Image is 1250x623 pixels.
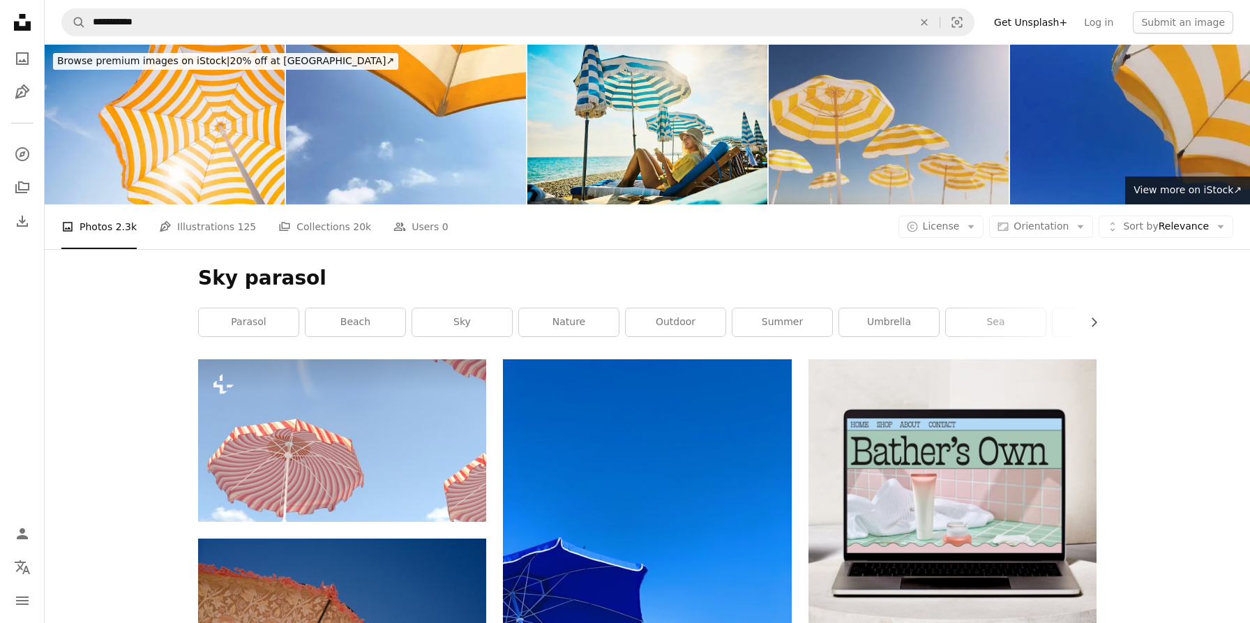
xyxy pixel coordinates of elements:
[1133,11,1233,33] button: Submit an image
[8,587,36,615] button: Menu
[732,308,832,336] a: summer
[57,55,394,66] span: 20% off at [GEOGRAPHIC_DATA] ↗
[8,8,36,39] a: Home — Unsplash
[8,78,36,106] a: Illustrations
[286,45,526,204] img: Yellow umbrellas on the beach
[1076,11,1122,33] a: Log in
[1125,177,1250,204] a: View more on iStock↗
[8,140,36,168] a: Explore
[989,216,1093,238] button: Orientation
[1010,45,1250,204] img: Bottom view of a yellow and white sunbrella on the beach or near a pool
[353,219,371,234] span: 20k
[503,545,791,557] a: two parasols
[57,55,229,66] span: Browse premium images on iStock |
[519,308,619,336] a: nature
[238,219,257,234] span: 125
[198,434,486,446] a: a group of pink and white striped umbrellas
[442,219,449,234] span: 0
[198,266,1097,291] h1: Sky parasol
[62,9,86,36] button: Search Unsplash
[898,216,984,238] button: License
[8,553,36,581] button: Language
[8,207,36,235] a: Download History
[199,308,299,336] a: parasol
[909,9,940,36] button: Clear
[8,45,36,73] a: Photos
[839,308,939,336] a: umbrella
[306,308,405,336] a: beach
[8,174,36,202] a: Collections
[1123,220,1209,234] span: Relevance
[45,45,285,204] img: Beach umbrella against blue morning sky
[198,359,486,521] img: a group of pink and white striped umbrellas
[45,45,407,78] a: Browse premium images on iStock|20% off at [GEOGRAPHIC_DATA]↗
[1081,308,1097,336] button: scroll list to the right
[527,45,767,204] img: Young adult woman relaxing at a luxury hotel on holiday in the Côte d'Azur, France.
[1053,308,1152,336] a: person
[61,8,974,36] form: Find visuals sitewide
[1134,184,1242,195] span: View more on iStock ↗
[946,308,1046,336] a: sea
[412,308,512,336] a: sky
[986,11,1076,33] a: Get Unsplash+
[1123,220,1158,232] span: Sort by
[626,308,725,336] a: outdoor
[393,204,449,249] a: Users 0
[8,520,36,548] a: Log in / Sign up
[278,204,371,249] a: Collections 20k
[940,9,974,36] button: Visual search
[159,204,256,249] a: Illustrations 125
[1099,216,1233,238] button: Sort byRelevance
[923,220,960,232] span: License
[1014,220,1069,232] span: Orientation
[769,45,1009,204] img: Beach umbrellas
